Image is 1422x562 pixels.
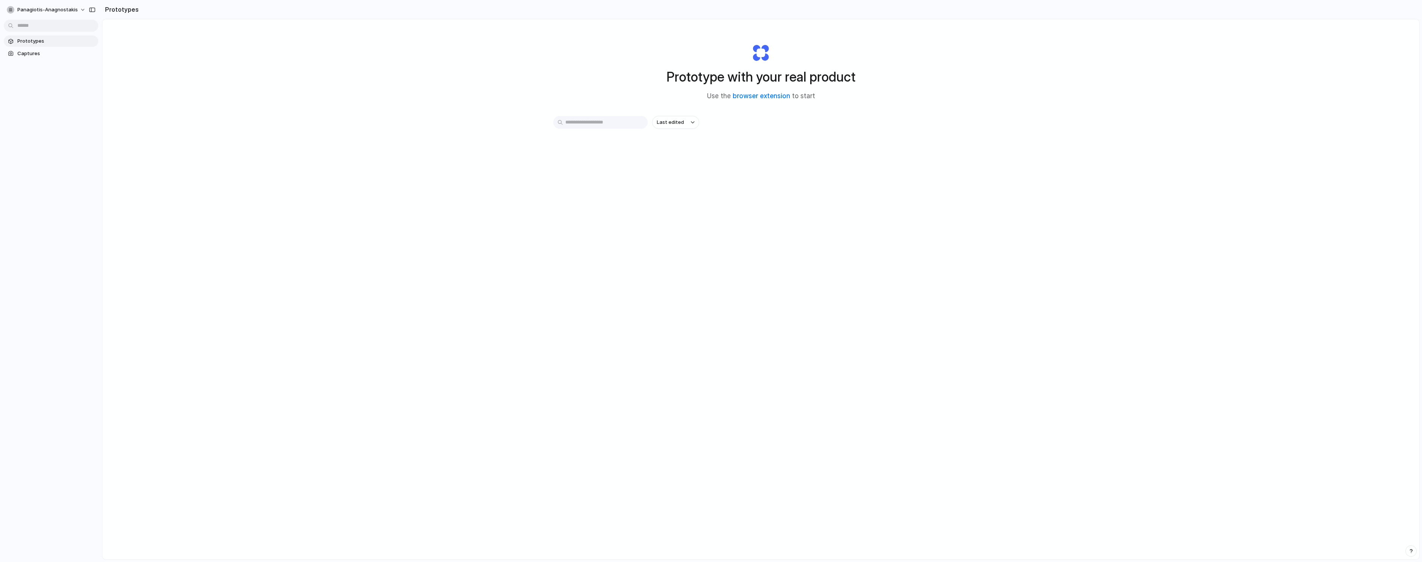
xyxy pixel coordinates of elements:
button: Last edited [652,116,699,129]
span: Use the to start [707,91,815,101]
button: panagiotis-anagnostakis [4,4,90,16]
h1: Prototype with your real product [667,67,856,87]
span: panagiotis-anagnostakis [17,6,78,14]
span: Prototypes [17,37,95,45]
span: Last edited [657,119,684,126]
a: Prototypes [4,36,98,47]
span: Captures [17,50,95,57]
a: Captures [4,48,98,59]
a: browser extension [733,92,790,100]
h2: Prototypes [102,5,139,14]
